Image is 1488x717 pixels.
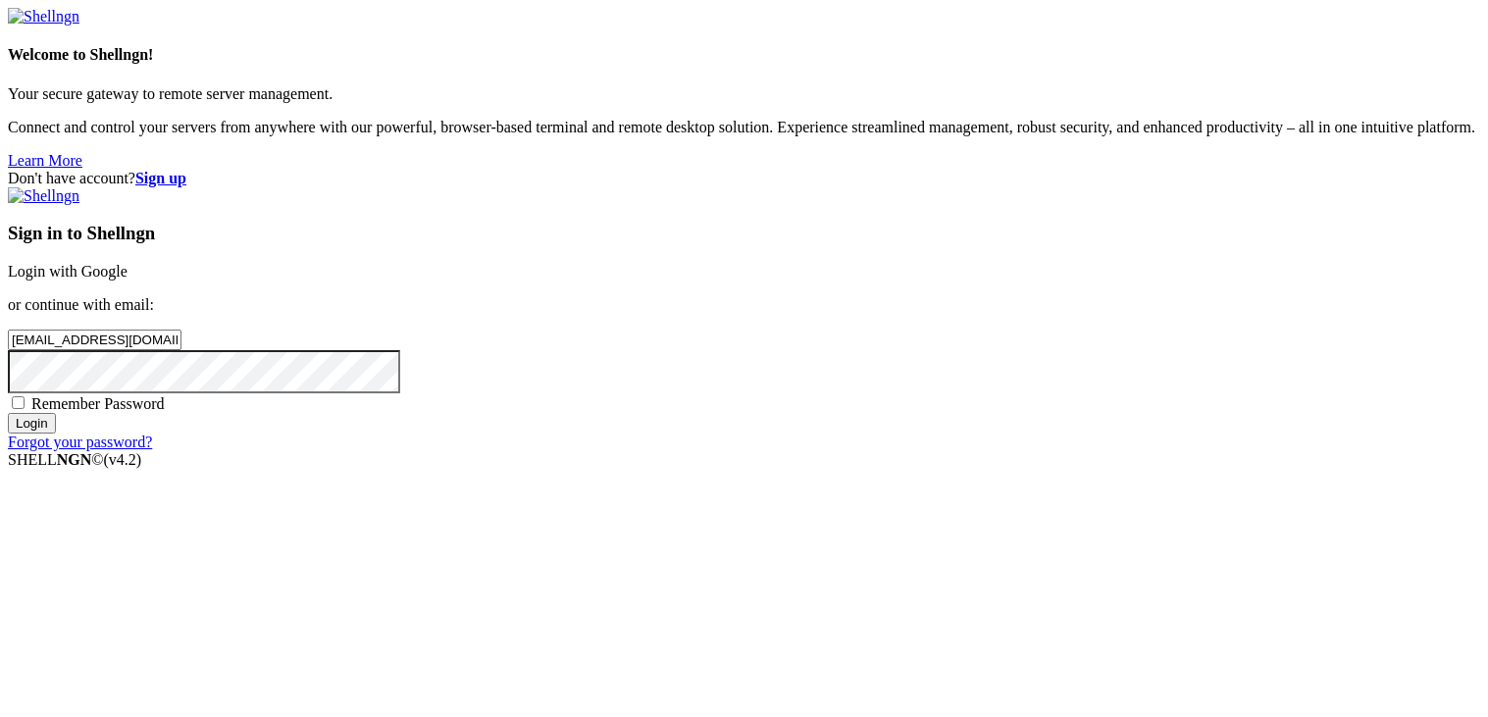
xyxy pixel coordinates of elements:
[135,170,186,186] a: Sign up
[8,434,152,450] a: Forgot your password?
[8,170,1480,187] div: Don't have account?
[8,8,79,26] img: Shellngn
[8,413,56,434] input: Login
[8,187,79,205] img: Shellngn
[8,223,1480,244] h3: Sign in to Shellngn
[31,395,165,412] span: Remember Password
[57,451,92,468] b: NGN
[8,85,1480,103] p: Your secure gateway to remote server management.
[8,46,1480,64] h4: Welcome to Shellngn!
[104,451,142,468] span: 4.2.0
[8,330,181,350] input: Email address
[12,396,25,409] input: Remember Password
[8,119,1480,136] p: Connect and control your servers from anywhere with our powerful, browser-based terminal and remo...
[8,451,141,468] span: SHELL ©
[8,263,128,280] a: Login with Google
[8,296,1480,314] p: or continue with email:
[8,152,82,169] a: Learn More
